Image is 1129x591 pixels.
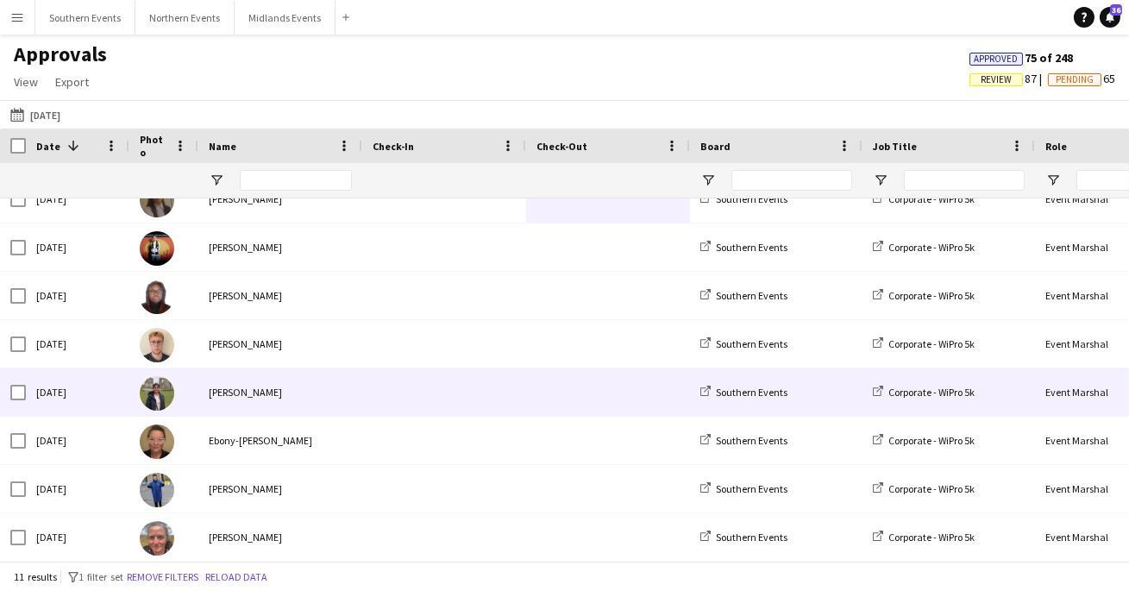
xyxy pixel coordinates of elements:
img: Craig van Eyk [140,231,174,266]
input: Job Title Filter Input [904,170,1025,191]
button: [DATE] [7,104,64,125]
a: Southern Events [700,482,787,495]
span: Export [55,74,89,90]
span: Corporate - WiPro 5k [888,192,975,205]
input: Board Filter Input [731,170,852,191]
span: Photo [140,133,167,159]
button: Reload data [202,568,271,587]
div: [PERSON_NAME] [198,368,362,416]
span: Board [700,140,731,153]
span: Corporate - WiPro 5k [888,337,975,350]
div: [PERSON_NAME] [198,320,362,368]
button: Open Filter Menu [1045,173,1061,188]
div: [PERSON_NAME] [198,272,362,319]
img: Dhanuvarsha Ramasamy [140,376,174,411]
span: Southern Events [716,241,787,254]
span: Southern Events [716,289,787,302]
button: Northern Events [135,1,235,35]
div: [PERSON_NAME] [198,175,362,223]
a: Southern Events [700,337,787,350]
div: [PERSON_NAME] [198,223,362,271]
a: Southern Events [700,434,787,447]
a: Corporate - WiPro 5k [873,482,975,495]
a: Corporate - WiPro 5k [873,531,975,544]
button: Open Filter Menu [700,173,716,188]
span: Date [36,140,60,153]
button: Open Filter Menu [873,173,888,188]
div: [DATE] [26,465,129,512]
span: Southern Events [716,531,787,544]
a: Southern Events [700,289,787,302]
a: Corporate - WiPro 5k [873,434,975,447]
div: [PERSON_NAME] [198,465,362,512]
span: Corporate - WiPro 5k [888,289,975,302]
span: Corporate - WiPro 5k [888,241,975,254]
span: Southern Events [716,337,787,350]
img: Ebony-Jade Kusar [140,424,174,459]
div: [DATE] [26,417,129,464]
img: Luke Murray [140,473,174,507]
button: Midlands Events [235,1,336,35]
span: 65 [1048,71,1115,86]
span: Job Title [873,140,917,153]
span: Corporate - WiPro 5k [888,531,975,544]
img: Jake Evans [140,328,174,362]
span: Review [981,74,1012,85]
span: 1 filter set [78,570,123,583]
a: Corporate - WiPro 5k [873,337,975,350]
a: Southern Events [700,531,787,544]
span: Name [209,140,236,153]
div: [DATE] [26,320,129,368]
div: [DATE] [26,175,129,223]
a: Southern Events [700,192,787,205]
div: [PERSON_NAME] [198,513,362,561]
div: Ebony-[PERSON_NAME] [198,417,362,464]
a: View [7,71,45,93]
div: [DATE] [26,368,129,416]
a: Export [48,71,96,93]
button: Open Filter Menu [209,173,224,188]
span: Check-Out [536,140,587,153]
span: Approved [975,53,1019,65]
div: [DATE] [26,223,129,271]
span: Role [1045,140,1067,153]
button: Southern Events [35,1,135,35]
a: Corporate - WiPro 5k [873,192,975,205]
span: 87 [969,71,1048,86]
span: Southern Events [716,386,787,399]
img: Mbalu Kamara [140,280,174,314]
a: Corporate - WiPro 5k [873,241,975,254]
img: Emma Budgen [140,521,174,556]
span: 75 of 248 [969,50,1073,66]
input: Name Filter Input [240,170,352,191]
a: Corporate - WiPro 5k [873,289,975,302]
a: Corporate - WiPro 5k [873,386,975,399]
img: Bethany Lawrence [140,183,174,217]
a: Southern Events [700,241,787,254]
span: Corporate - WiPro 5k [888,386,975,399]
a: 36 [1100,7,1120,28]
span: View [14,74,38,90]
span: Corporate - WiPro 5k [888,434,975,447]
span: Southern Events [716,434,787,447]
span: Southern Events [716,192,787,205]
span: Southern Events [716,482,787,495]
div: [DATE] [26,513,129,561]
span: 36 [1110,4,1122,16]
span: Corporate - WiPro 5k [888,482,975,495]
a: Southern Events [700,386,787,399]
span: Check-In [373,140,414,153]
div: [DATE] [26,272,129,319]
button: Remove filters [123,568,202,587]
span: Pending [1056,74,1094,85]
